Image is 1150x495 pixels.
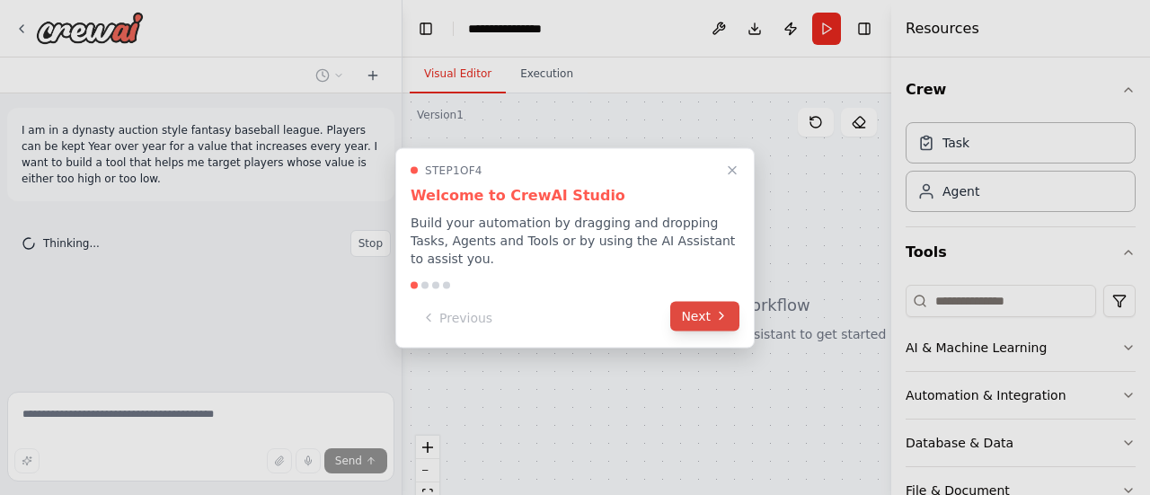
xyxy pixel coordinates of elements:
[425,163,482,177] span: Step 1 of 4
[411,303,503,332] button: Previous
[721,159,743,181] button: Close walkthrough
[411,213,739,267] p: Build your automation by dragging and dropping Tasks, Agents and Tools or by using the AI Assista...
[670,301,739,331] button: Next
[411,184,739,206] h3: Welcome to CrewAI Studio
[413,16,438,41] button: Hide left sidebar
